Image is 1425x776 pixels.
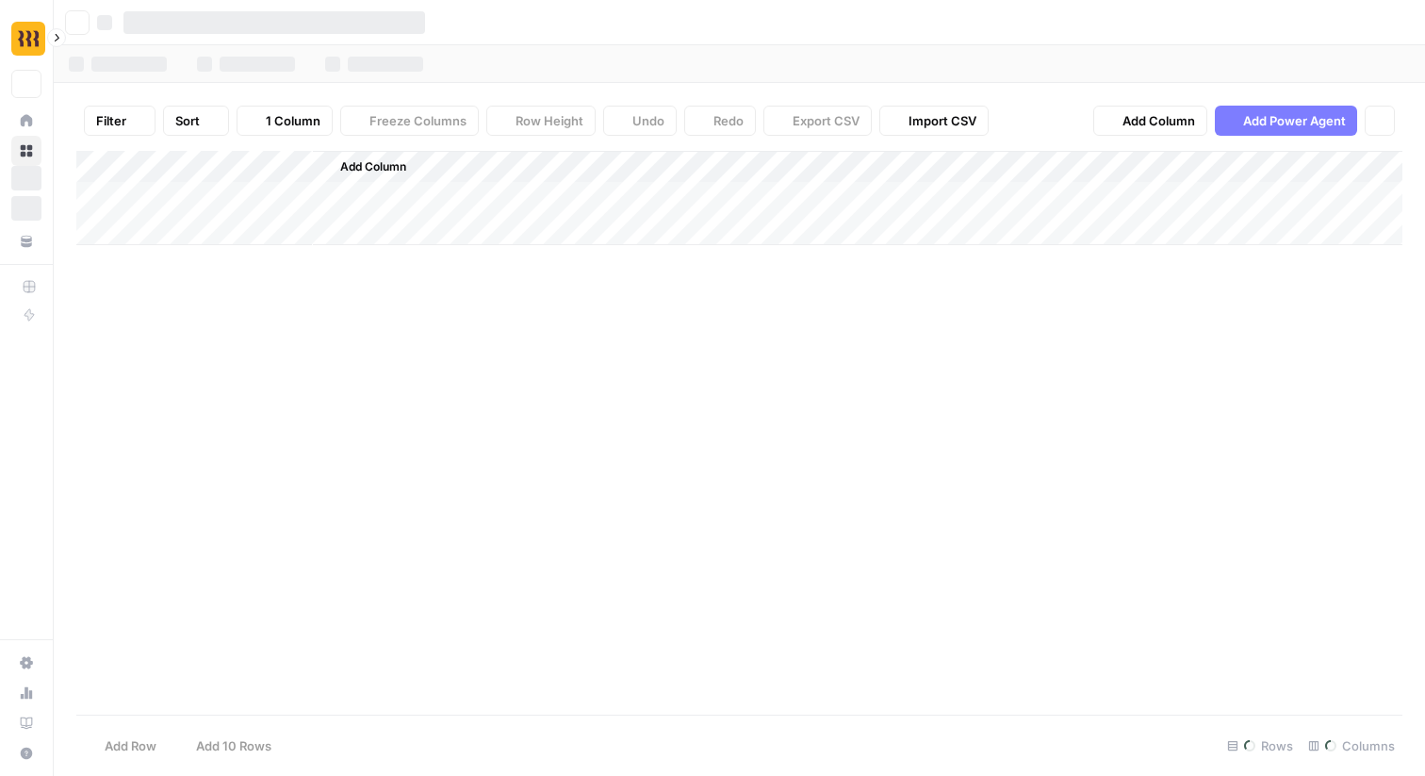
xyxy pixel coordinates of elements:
span: Add Column [1122,111,1195,130]
span: Add 10 Rows [196,736,271,755]
span: Undo [632,111,664,130]
span: Sort [175,111,200,130]
a: Learning Hub [11,708,41,738]
button: Add 10 Rows [168,731,283,761]
button: Add Column [1093,106,1207,136]
button: Redo [684,106,756,136]
a: Usage [11,678,41,708]
span: Add Column [340,158,406,175]
span: Freeze Columns [369,111,467,130]
button: Export CSV [763,106,872,136]
button: Freeze Columns [340,106,479,136]
button: Sort [163,106,229,136]
button: Workspace: Rippling [11,15,41,62]
span: Redo [713,111,744,130]
span: Add Power Agent [1243,111,1346,130]
button: Add Row [76,731,168,761]
a: Your Data [11,226,41,256]
span: Add Row [105,736,156,755]
a: Home [11,106,41,136]
span: Filter [96,111,126,130]
a: Settings [11,648,41,678]
span: Row Height [516,111,583,130]
button: Filter [84,106,156,136]
div: Rows [1220,731,1301,761]
a: Browse [11,136,41,166]
img: Rippling Logo [11,22,45,56]
span: Export CSV [793,111,860,130]
button: Add Column [316,155,414,179]
span: Import CSV [909,111,976,130]
button: Undo [603,106,677,136]
button: Add Power Agent [1215,106,1357,136]
button: 1 Column [237,106,333,136]
button: Import CSV [879,106,989,136]
button: Row Height [486,106,596,136]
div: Columns [1301,731,1402,761]
button: Help + Support [11,738,41,768]
span: 1 Column [266,111,320,130]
